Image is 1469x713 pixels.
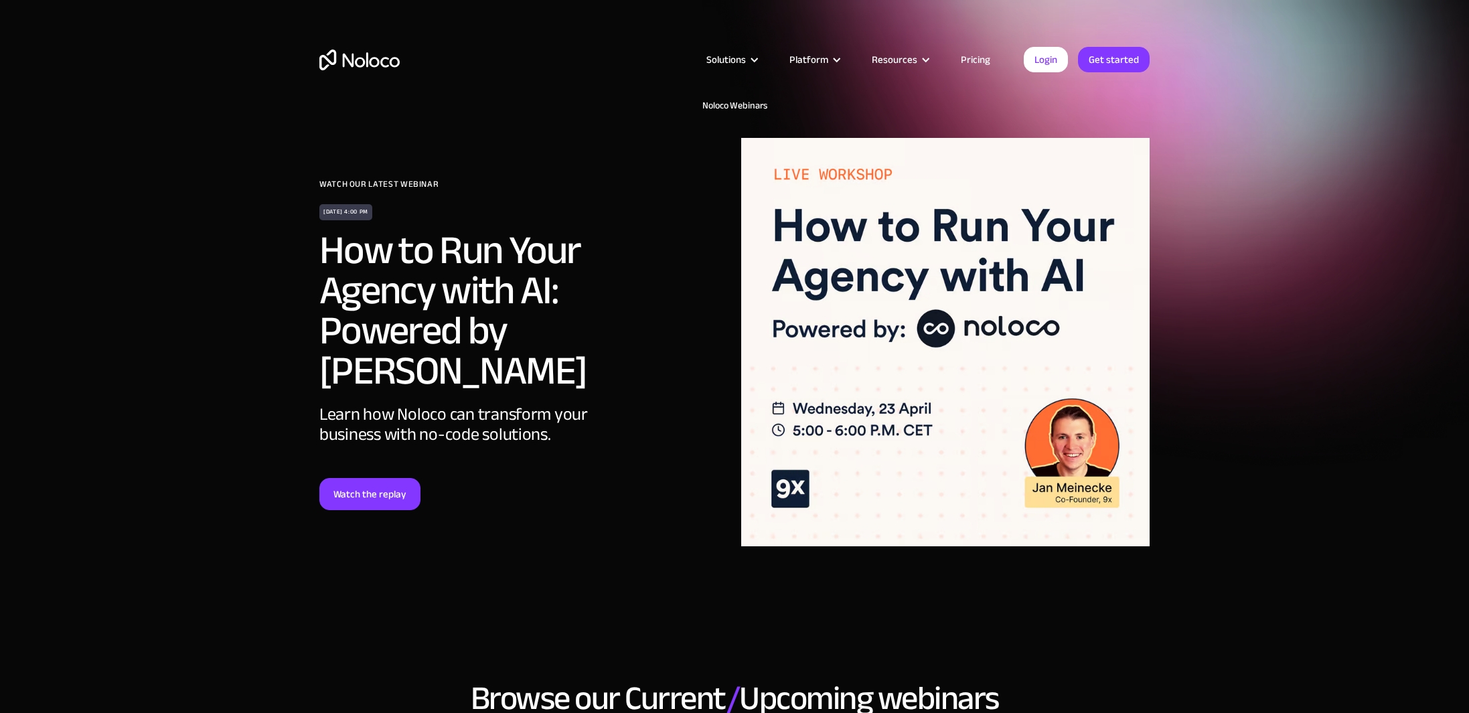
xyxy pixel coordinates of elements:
div: Solutions [706,51,746,68]
div: Platform [773,51,855,68]
a: Pricing [944,51,1007,68]
div: [DATE] 4:00 PM [319,204,372,220]
h2: How to Run Your Agency with AI: Powered by [PERSON_NAME] [319,230,688,391]
div: WATCH OUR LATEST WEBINAR [319,174,728,194]
div: Solutions [690,51,773,68]
a: Watch the replay [319,478,420,510]
a: Login [1024,47,1068,72]
div: Resources [855,51,944,68]
a: home [319,50,400,70]
a: Get started [1078,47,1150,72]
div: Learn how Noloco can transform your business with no-code solutions. [319,404,728,478]
div: Resources [872,51,917,68]
div: Platform [789,51,828,68]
